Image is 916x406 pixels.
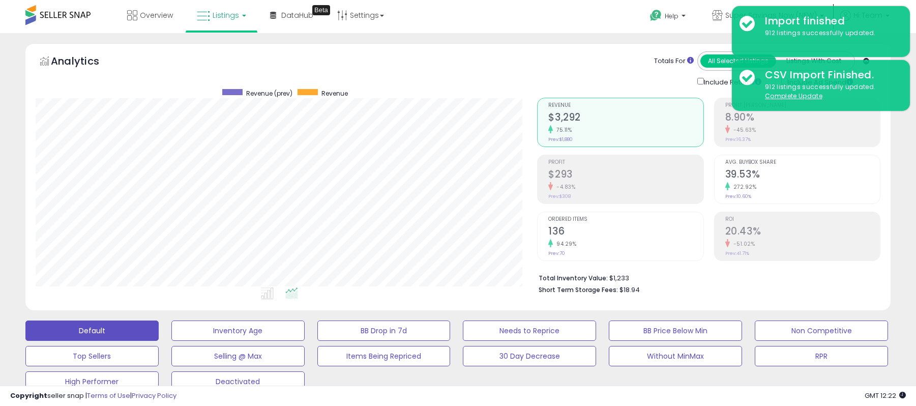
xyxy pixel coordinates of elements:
small: Prev: 16.37% [725,136,751,142]
span: Super Savings Now (NEW) [725,10,817,20]
span: Avg. Buybox Share [725,160,880,165]
a: Privacy Policy [132,391,176,400]
small: Prev: $308 [548,193,571,199]
span: Profit [548,160,703,165]
b: Total Inventory Value: [539,274,608,282]
div: Import finished [757,14,902,28]
button: Top Sellers [25,346,159,366]
button: Non Competitive [755,321,888,341]
small: Prev: 10.60% [725,193,751,199]
h2: 8.90% [725,111,880,125]
span: Overview [140,10,173,20]
button: RPR [755,346,888,366]
small: -4.83% [553,183,575,191]
span: ROI [725,217,880,222]
h2: 39.53% [725,168,880,182]
small: Prev: 41.71% [725,250,749,256]
button: 30 Day Decrease [463,346,596,366]
a: Help [642,2,696,33]
button: High Performer [25,371,159,392]
small: 94.29% [553,240,576,248]
button: Without MinMax [609,346,742,366]
span: Profit [PERSON_NAME] [725,103,880,108]
button: Items Being Repriced [317,346,451,366]
small: -51.02% [730,240,755,248]
button: BB Drop in 7d [317,321,451,341]
span: Ordered Items [548,217,703,222]
div: 912 listings successfully updated. [757,28,902,38]
span: Revenue (prev) [246,89,292,98]
h2: 136 [548,225,703,239]
strong: Copyright [10,391,47,400]
span: Revenue [548,103,703,108]
div: Totals For [654,56,694,66]
i: Get Help [649,9,662,22]
span: Revenue [321,89,348,98]
small: Prev: 70 [548,250,565,256]
h2: $3,292 [548,111,703,125]
small: 272.92% [730,183,757,191]
h2: $293 [548,168,703,182]
small: 75.11% [553,126,572,134]
div: CSV Import Finished. [757,68,902,82]
small: -45.63% [730,126,756,134]
span: Listings [213,10,239,20]
button: Selling @ Max [171,346,305,366]
u: Complete Update [765,92,822,100]
div: seller snap | | [10,391,176,401]
button: Deactivated [171,371,305,392]
button: Inventory Age [171,321,305,341]
span: $18.94 [619,285,640,295]
a: Terms of Use [87,391,130,400]
small: Prev: $1,880 [548,136,573,142]
button: BB Price Below Min [609,321,742,341]
button: All Selected Listings [700,54,776,68]
span: Help [665,12,678,20]
b: Short Term Storage Fees: [539,285,618,294]
h2: 20.43% [725,225,880,239]
div: Include Returns [690,76,774,88]
div: Tooltip anchor [312,5,330,15]
h5: Analytics [51,54,119,71]
button: Needs to Reprice [463,321,596,341]
li: $1,233 [539,271,873,283]
span: 2025-09-12 12:22 GMT [865,391,906,400]
div: 912 listings successfully updated. [757,82,902,101]
span: DataHub [281,10,313,20]
button: Default [25,321,159,341]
